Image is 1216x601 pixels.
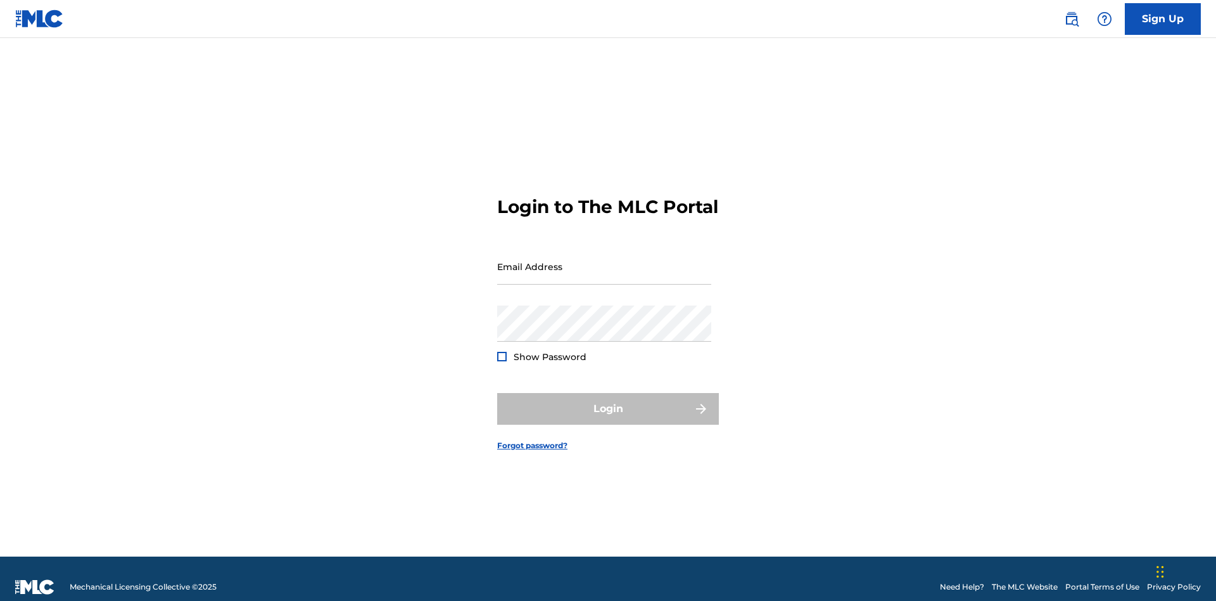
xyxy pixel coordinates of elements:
[940,581,984,593] a: Need Help?
[15,10,64,28] img: MLC Logo
[1097,11,1112,27] img: help
[15,579,54,595] img: logo
[497,440,567,451] a: Forgot password?
[1125,3,1201,35] a: Sign Up
[1147,581,1201,593] a: Privacy Policy
[1065,581,1139,593] a: Portal Terms of Use
[1156,553,1164,591] div: Drag
[992,581,1058,593] a: The MLC Website
[1153,540,1216,601] iframe: Chat Widget
[497,196,718,218] h3: Login to The MLC Portal
[70,581,217,593] span: Mechanical Licensing Collective © 2025
[514,351,586,363] span: Show Password
[1092,6,1117,32] div: Help
[1059,6,1084,32] a: Public Search
[1064,11,1079,27] img: search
